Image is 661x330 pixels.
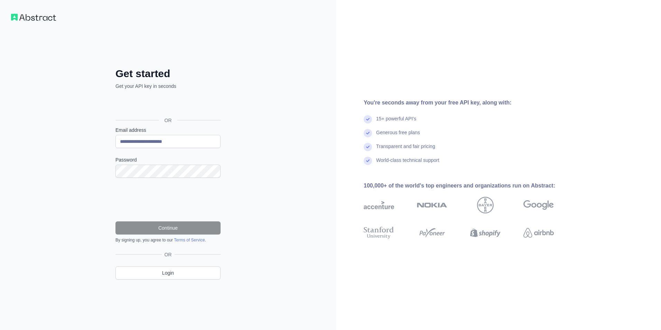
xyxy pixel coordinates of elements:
p: Get your API key in seconds [115,83,221,90]
img: airbnb [523,225,554,240]
iframe: Sign in with Google Button [112,97,223,112]
span: OR [162,251,175,258]
label: Email address [115,127,221,134]
div: By signing up, you agree to our . [115,237,221,243]
img: bayer [477,197,494,213]
div: Generous free plans [376,129,420,143]
img: shopify [470,225,501,240]
img: stanford university [364,225,394,240]
span: OR [159,117,177,124]
img: check mark [364,129,372,137]
div: You're seconds away from your free API key, along with: [364,99,576,107]
button: Continue [115,221,221,235]
div: Transparent and fair pricing [376,143,435,157]
div: 15+ powerful API's [376,115,416,129]
a: Login [115,266,221,279]
img: payoneer [417,225,447,240]
a: Terms of Service [174,238,205,242]
label: Password [115,156,221,163]
img: google [523,197,554,213]
iframe: reCAPTCHA [115,186,221,213]
img: check mark [364,157,372,165]
div: 100,000+ of the world's top engineers and organizations run on Abstract: [364,182,576,190]
div: World-class technical support [376,157,439,171]
img: check mark [364,143,372,151]
img: accenture [364,197,394,213]
img: Workflow [11,14,56,21]
img: check mark [364,115,372,123]
h2: Get started [115,67,221,80]
img: nokia [417,197,447,213]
